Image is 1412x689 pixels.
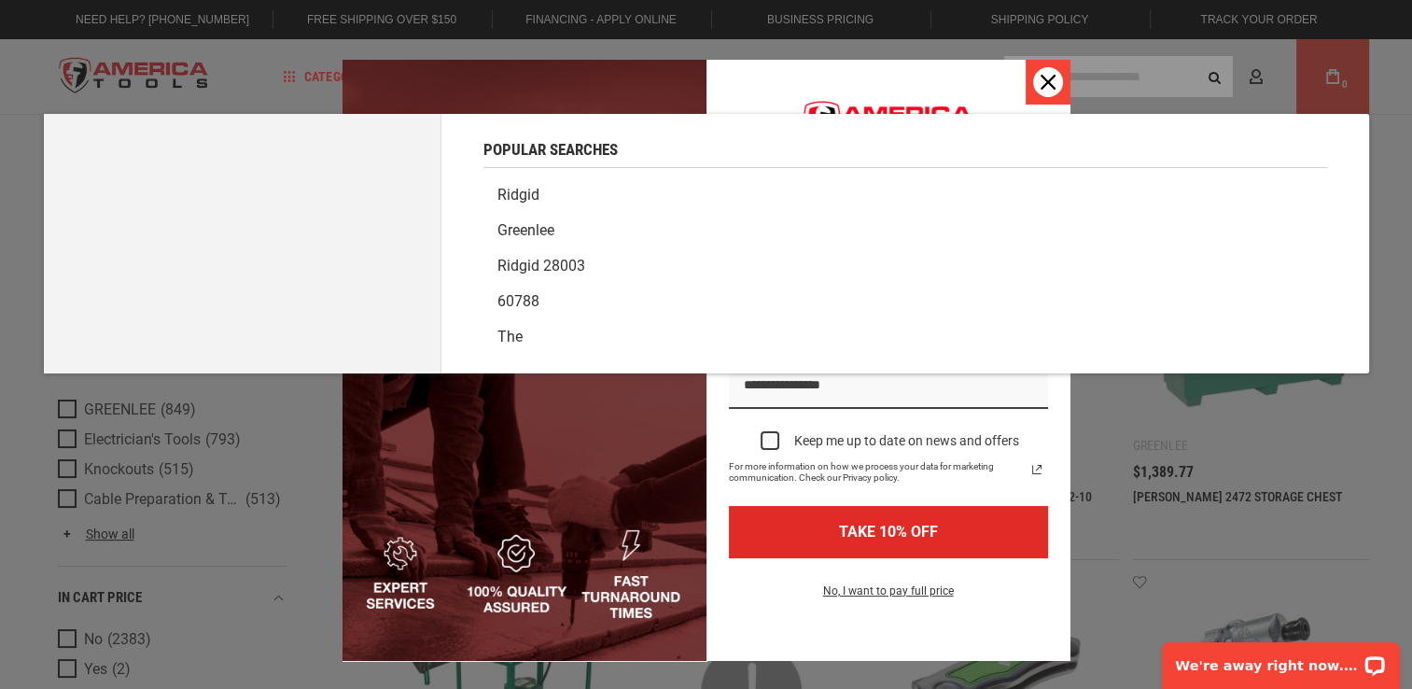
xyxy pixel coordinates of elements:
[483,248,1327,284] a: Ridgid 28003
[1026,458,1048,481] a: Read our Privacy Policy
[1026,458,1048,481] svg: link icon
[794,433,1019,449] div: Keep me up to date on news and offers
[1041,75,1056,90] svg: close icon
[729,461,1026,484] span: For more information on how we process your data for marketing communication. Check our Privacy p...
[483,213,1327,248] a: Greenlee
[483,319,1327,355] a: The
[1026,60,1070,105] button: Close
[483,177,1327,213] a: Ridgid
[729,362,1048,410] input: Email field
[808,581,969,612] button: No, I want to pay full price
[483,142,618,158] span: Popular Searches
[1150,630,1412,689] iframe: LiveChat chat widget
[483,284,1327,319] a: 60788
[729,506,1048,557] button: TAKE 10% OFF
